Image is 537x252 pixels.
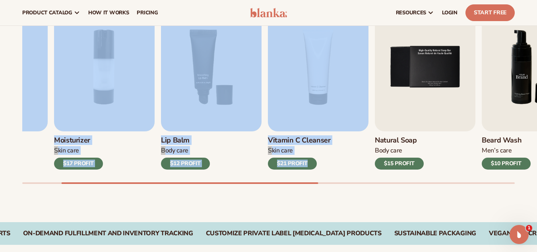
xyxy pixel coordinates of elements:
div: $10 PROFIT [482,158,531,170]
div: Skin Care [54,147,103,155]
div: Body Care [161,147,210,155]
div: SUSTAINABLE PACKAGING [394,230,476,237]
h3: Natural Soap [375,136,424,145]
a: 2 / 9 [54,3,155,170]
div: Skin Care [268,147,331,155]
h3: Lip Balm [161,136,210,145]
a: Start Free [465,4,515,21]
span: LOGIN [442,10,458,16]
span: pricing [137,10,158,16]
div: $12 PROFIT [161,158,210,170]
iframe: Intercom live chat [510,225,529,244]
h3: Moisturizer [54,136,103,145]
a: 4 / 9 [268,3,368,170]
div: $17 PROFIT [54,158,103,170]
span: 1 [526,225,532,231]
h3: Beard Wash [482,136,531,145]
span: resources [396,10,426,16]
div: CUSTOMIZE PRIVATE LABEL [MEDICAL_DATA] PRODUCTS [206,230,382,237]
div: On-Demand Fulfillment and Inventory Tracking [23,230,193,237]
div: Men’s Care [482,147,531,155]
h3: Vitamin C Cleanser [268,136,331,145]
div: $21 PROFIT [268,158,317,170]
span: How It Works [88,10,129,16]
a: 5 / 9 [375,3,475,170]
div: Body Care [375,147,424,155]
div: $15 PROFIT [375,158,424,170]
span: product catalog [22,10,72,16]
a: 3 / 9 [161,3,262,170]
img: logo [250,8,287,18]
